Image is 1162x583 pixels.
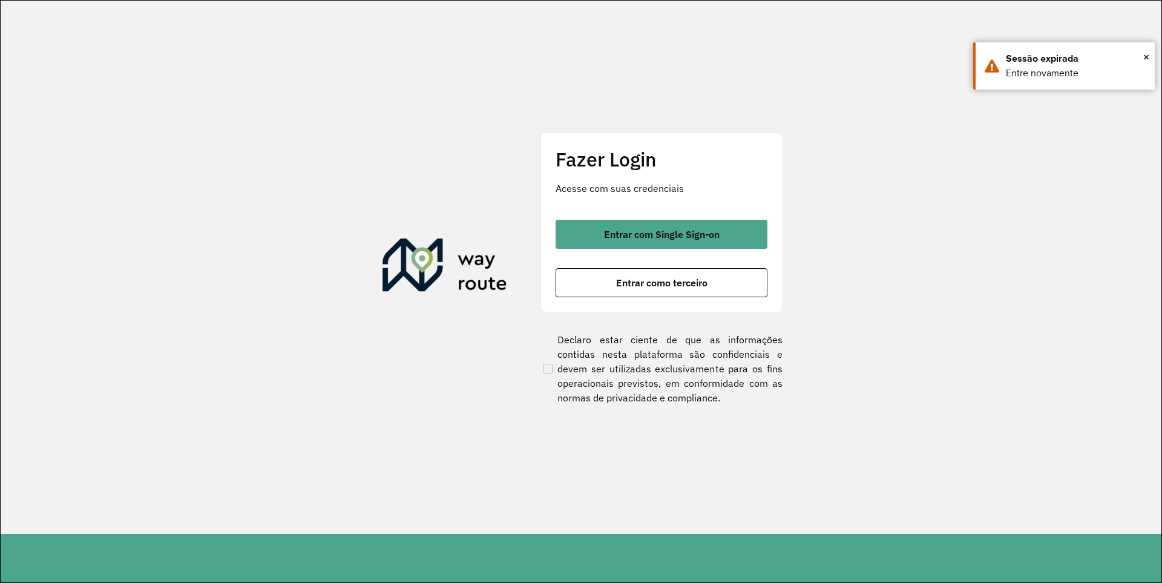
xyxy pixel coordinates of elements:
[616,278,707,288] span: Entrar como terceiro
[1143,48,1149,66] span: ×
[556,181,767,196] p: Acesse com suas credenciais
[1006,66,1146,81] div: Entre novamente
[556,220,767,249] button: button
[604,229,720,239] span: Entrar com Single Sign-on
[556,268,767,297] button: button
[556,148,767,171] h2: Fazer Login
[1006,51,1146,66] div: Sessão expirada
[1143,48,1149,66] button: Close
[382,239,507,297] img: Roteirizador AmbevTech
[540,332,783,405] label: Declaro estar ciente de que as informações contidas nesta plataforma são confidenciais e devem se...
